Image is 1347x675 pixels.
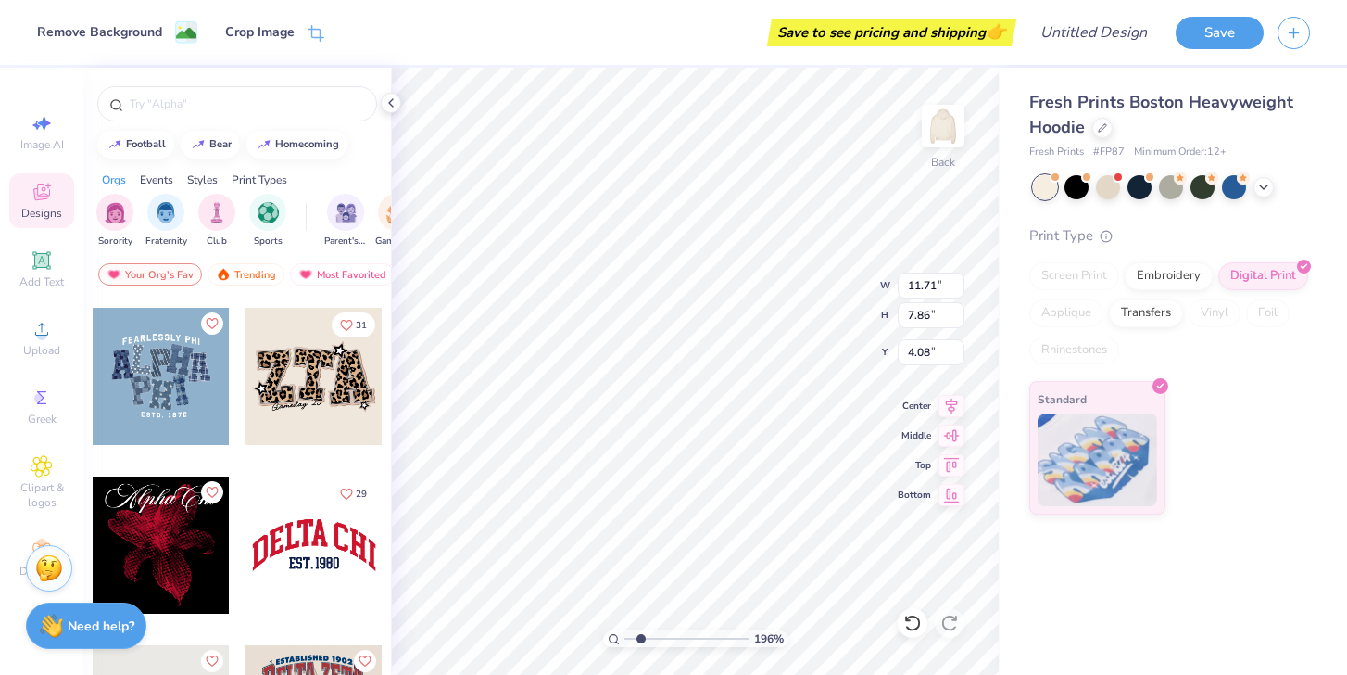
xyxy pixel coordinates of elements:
button: filter button [324,194,367,248]
img: Sorority Image [105,202,126,223]
div: homecoming [275,139,339,149]
div: filter for Parent's Weekend [324,194,367,248]
button: Like [201,481,223,503]
button: Like [201,650,223,672]
div: Print Type [1029,225,1310,247]
span: Sorority [98,235,132,248]
span: Add Text [19,274,64,289]
button: bear [181,131,240,159]
div: Digital Print [1218,262,1308,290]
div: Embroidery [1125,262,1213,290]
span: Bottom [898,489,931,502]
span: Greek [28,412,57,427]
strong: Need help? [68,618,134,635]
img: Standard [1038,414,1157,506]
img: most_fav.gif [298,268,313,281]
div: filter for Sorority [96,194,133,248]
div: Crop Image [225,22,295,42]
span: Center [898,400,931,413]
img: trend_line.gif [191,139,206,150]
img: Sports Image [258,202,279,223]
img: Fraternity Image [156,202,176,223]
span: Standard [1038,389,1087,409]
img: trend_line.gif [107,139,122,150]
span: 29 [356,490,367,499]
div: Your Org's Fav [98,263,202,286]
button: homecoming [246,131,347,159]
button: football [97,131,174,159]
div: Rhinestones [1029,337,1119,364]
img: trend_line.gif [257,139,271,150]
div: Screen Print [1029,262,1119,290]
div: filter for Game Day [375,194,418,248]
img: Club Image [207,202,227,223]
div: Trending [208,263,284,286]
span: Parent's Weekend [324,235,367,248]
div: Events [140,172,173,188]
div: Vinyl [1189,299,1240,327]
button: filter button [96,194,133,248]
div: filter for Sports [249,194,286,248]
img: trending.gif [216,268,231,281]
img: Game Day Image [386,202,408,223]
span: Sports [254,235,283,248]
button: Like [332,312,375,337]
div: Applique [1029,299,1103,327]
div: Back [931,154,955,171]
span: Upload [23,343,60,358]
img: Back [925,108,962,145]
button: Like [201,312,223,335]
button: filter button [249,194,286,248]
span: Image AI [20,137,64,152]
div: filter for Club [198,194,235,248]
div: Orgs [102,172,126,188]
span: Fresh Prints Boston Heavyweight Hoodie [1029,91,1293,138]
button: Like [332,481,375,506]
span: Middle [898,429,931,442]
span: 👉 [986,20,1006,43]
div: Transfers [1109,299,1183,327]
div: Remove Background [37,22,162,42]
button: Save [1176,17,1264,49]
div: Save to see pricing and shipping [772,19,1012,46]
span: # FP87 [1093,145,1125,160]
button: Like [354,650,376,672]
span: Fraternity [145,235,187,248]
span: Top [898,459,931,472]
span: Clipart & logos [9,480,74,510]
span: Decorate [19,564,64,579]
span: 196 % [754,630,784,647]
img: Parent's Weekend Image [335,202,357,223]
span: Game Day [375,235,418,248]
div: Print Types [232,172,287,188]
button: filter button [145,194,187,248]
div: filter for Fraternity [145,194,187,248]
button: filter button [198,194,235,248]
button: filter button [375,194,418,248]
span: Minimum Order: 12 + [1134,145,1227,160]
div: Foil [1246,299,1290,327]
span: Fresh Prints [1029,145,1084,160]
div: Most Favorited [290,263,395,286]
div: football [126,139,166,149]
input: Try "Alpha" [128,95,365,113]
span: 31 [356,321,367,330]
span: Club [207,235,227,248]
div: bear [209,139,232,149]
div: Styles [187,172,218,188]
img: most_fav.gif [107,268,121,281]
input: Untitled Design [1026,14,1162,51]
span: Designs [21,206,62,221]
